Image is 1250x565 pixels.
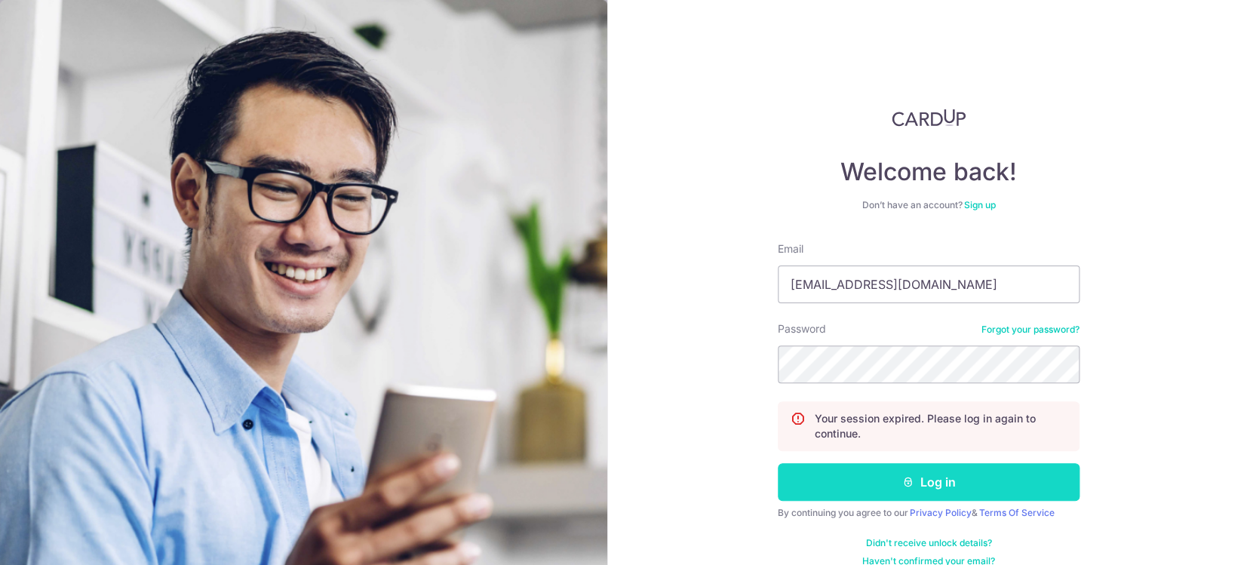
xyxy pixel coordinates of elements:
a: Privacy Policy [910,507,972,518]
a: Sign up [963,199,995,210]
input: Enter your Email [778,266,1080,303]
label: Password [778,321,826,336]
h4: Welcome back! [778,157,1080,187]
a: Didn't receive unlock details? [865,537,991,549]
img: CardUp Logo [892,109,966,127]
label: Email [778,241,803,256]
a: Forgot your password? [981,324,1080,336]
div: By continuing you agree to our & [778,507,1080,519]
p: Your session expired. Please log in again to continue. [815,411,1067,441]
button: Log in [778,463,1080,501]
a: Terms Of Service [979,507,1055,518]
div: Don’t have an account? [778,199,1080,211]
